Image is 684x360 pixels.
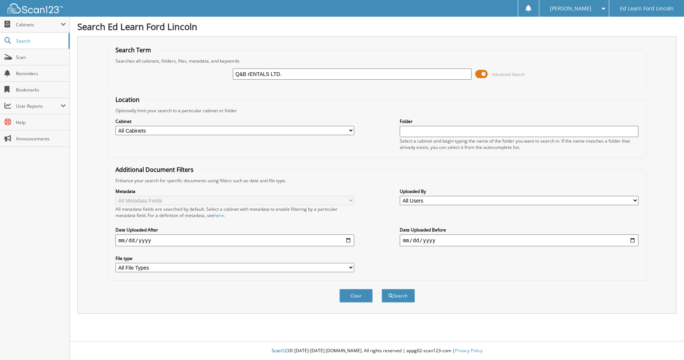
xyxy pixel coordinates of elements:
[647,324,684,360] iframe: Chat Widget
[16,70,66,77] span: Reminders
[16,103,61,109] span: User Reports
[400,118,638,124] label: Folder
[112,177,642,184] div: Enhance your search for specific documents using filters such as date and file type.
[16,21,61,28] span: Cabinets
[115,206,354,219] div: All metadata fields are searched by default. Select a cabinet with metadata to enable filtering b...
[400,234,638,246] input: end
[550,6,591,11] span: [PERSON_NAME]
[339,289,373,303] button: Clear
[70,342,684,360] div: © [DATE]-[DATE] [DOMAIN_NAME]. All rights reserved | appg02-scan123-com |
[112,46,155,54] legend: Search Term
[400,138,638,150] div: Select a cabinet and begin typing the name of the folder you want to search in. If the name match...
[112,166,197,174] legend: Additional Document Filters
[272,347,289,354] span: Scan123
[115,188,354,194] label: Metadata
[77,20,677,33] h1: Search Ed Learn Ford Lincoln
[400,227,638,233] label: Date Uploaded Before
[492,71,525,77] span: Advanced Search
[115,234,354,246] input: start
[455,347,483,354] a: Privacy Policy
[620,6,674,11] span: Ed Learn Ford Lincoln
[16,87,66,93] span: Bookmarks
[112,96,143,104] legend: Location
[16,136,66,142] span: Announcements
[16,38,65,44] span: Search
[115,227,354,233] label: Date Uploaded After
[214,212,224,219] a: here
[112,58,642,64] div: Searches all cabinets, folders, files, metadata, and keywords
[112,107,642,114] div: Optionally limit your search to a particular cabinet or folder
[16,119,66,126] span: Help
[400,188,638,194] label: Uploaded By
[115,118,354,124] label: Cabinet
[115,255,354,261] label: File type
[7,3,63,13] img: scan123-logo-white.svg
[16,54,66,60] span: Scan
[382,289,415,303] button: Search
